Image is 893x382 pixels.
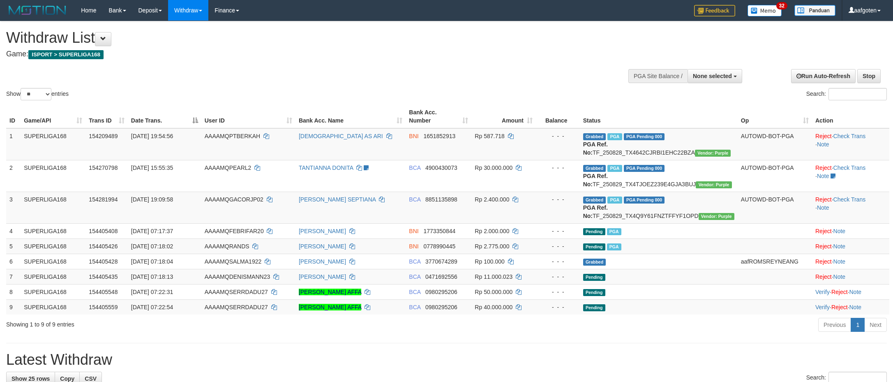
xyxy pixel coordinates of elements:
[425,289,457,295] span: Copy 0980295206 to clipboard
[475,289,512,295] span: Rp 50.000.000
[738,254,812,269] td: aafROMSREYNEANG
[299,304,362,310] a: [PERSON_NAME] AFFA
[6,352,887,368] h1: Latest Withdraw
[60,375,74,382] span: Copy
[21,254,85,269] td: SUPERLIGA168
[409,304,420,310] span: BCA
[831,289,848,295] a: Reject
[21,88,51,100] select: Showentries
[131,289,173,295] span: [DATE] 07:22:31
[806,88,887,100] label: Search:
[583,259,606,266] span: Grabbed
[89,243,118,250] span: 154405426
[299,133,383,139] a: [DEMOGRAPHIC_DATA] AS ARI
[812,192,889,223] td: · ·
[475,133,504,139] span: Rp 587.718
[794,5,835,16] img: panduan.png
[21,284,85,299] td: SUPERLIGA168
[89,228,118,234] span: 154405408
[817,141,829,148] a: Note
[815,304,830,310] a: Verify
[607,133,622,140] span: Marked by aafchhiseyha
[205,196,263,203] span: AAAAMQGACORJP02
[21,269,85,284] td: SUPERLIGA168
[409,228,418,234] span: BNI
[607,228,621,235] span: Marked by aafchhiseyha
[6,192,21,223] td: 3
[89,289,118,295] span: 154405548
[295,105,406,128] th: Bank Acc. Name: activate to sort column ascending
[6,50,587,58] h4: Game:
[583,228,605,235] span: Pending
[475,273,512,280] span: Rp 11.000.023
[624,165,665,172] span: PGA Pending
[131,228,173,234] span: [DATE] 07:17:37
[851,318,865,332] a: 1
[409,243,418,250] span: BNI
[89,164,118,171] span: 154270798
[205,133,260,139] span: AAAAMQPTBERKAH
[409,133,418,139] span: BNI
[539,132,577,140] div: - - -
[857,69,881,83] a: Stop
[6,105,21,128] th: ID
[738,105,812,128] th: Op: activate to sort column ascending
[409,289,420,295] span: BCA
[205,164,252,171] span: AAAAMQPEARL2
[628,69,688,83] div: PGA Site Balance /
[89,196,118,203] span: 154281994
[539,288,577,296] div: - - -
[815,273,832,280] a: Reject
[425,196,457,203] span: Copy 8851135898 to clipboard
[624,133,665,140] span: PGA Pending
[201,105,295,128] th: User ID: activate to sort column ascending
[299,228,346,234] a: [PERSON_NAME]
[738,192,812,223] td: AUTOWD-BOT-PGA
[828,88,887,100] input: Search:
[89,273,118,280] span: 154405435
[205,289,268,295] span: AAAAMQSERRDADU27
[475,243,509,250] span: Rp 2.775.000
[425,273,457,280] span: Copy 0471692556 to clipboard
[815,289,830,295] a: Verify
[425,258,457,265] span: Copy 3770674289 to clipboard
[833,243,846,250] a: Note
[812,238,889,254] td: ·
[580,105,738,128] th: Status
[475,228,509,234] span: Rp 2.000.000
[583,141,608,156] b: PGA Ref. No:
[6,88,69,100] label: Show entries
[607,197,622,204] span: Marked by aafnonsreyleab
[624,197,665,204] span: PGA Pending
[815,196,832,203] a: Reject
[776,2,787,9] span: 32
[583,274,605,281] span: Pending
[583,165,606,172] span: Grabbed
[812,284,889,299] td: · ·
[205,304,268,310] span: AAAAMQSERRDADU27
[6,317,366,329] div: Showing 1 to 9 of 9 entries
[21,192,85,223] td: SUPERLIGA168
[539,303,577,311] div: - - -
[6,160,21,192] td: 2
[85,105,128,128] th: Trans ID: activate to sort column ascending
[12,375,50,382] span: Show 25 rows
[89,133,118,139] span: 154209489
[299,258,346,265] a: [PERSON_NAME]
[409,196,420,203] span: BCA
[89,258,118,265] span: 154405428
[583,243,605,250] span: Pending
[131,258,173,265] span: [DATE] 07:18:04
[21,160,85,192] td: SUPERLIGA168
[833,228,846,234] a: Note
[6,30,587,46] h1: Withdraw List
[299,273,346,280] a: [PERSON_NAME]
[738,128,812,160] td: AUTOWD-BOT-PGA
[205,258,262,265] span: AAAAMQSALMA1922
[738,160,812,192] td: AUTOWD-BOT-PGA
[409,258,420,265] span: BCA
[89,304,118,310] span: 154405559
[6,299,21,315] td: 9
[21,238,85,254] td: SUPERLIGA168
[833,133,866,139] a: Check Trans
